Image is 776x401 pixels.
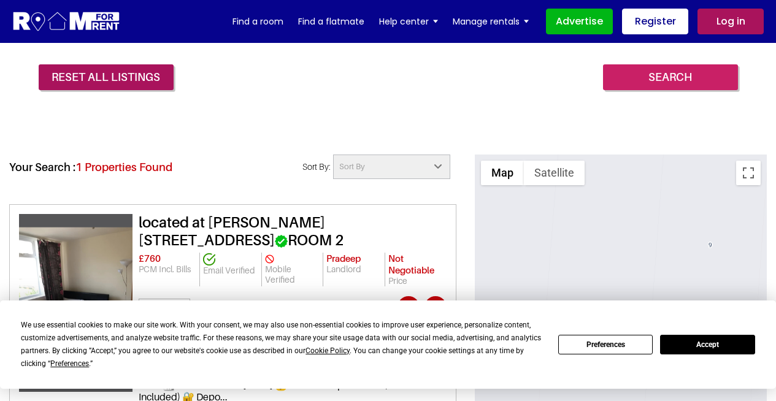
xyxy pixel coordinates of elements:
[603,64,738,90] input: Search
[232,12,283,31] a: Find a room
[9,155,172,174] h4: Your Search :
[305,346,350,355] span: Cookie Policy
[139,299,190,316] span: Standard
[388,253,434,275] span: Not Negotiable
[379,12,438,31] a: Help center
[139,214,447,250] h3: located at [PERSON_NAME][STREET_ADDRESS] ROOM 2
[524,161,585,185] button: Show satellite imagery
[558,335,653,354] button: Preferences
[39,64,174,90] a: reset all listings
[50,359,89,368] span: Preferences
[19,227,133,379] img: Photo 1 of common area located at Stafford Cl, London NW6 5TW, UK located at 1 Stafford Cl, Londo...
[481,161,524,185] button: Show street map
[660,335,755,354] button: Accept
[326,264,381,275] p: Landlord
[326,253,361,264] span: Pradeep
[736,161,761,185] button: Toggle fullscreen view
[139,264,196,275] p: PCM Incl. Bills
[546,9,613,34] a: Advertise
[139,253,161,264] span: £760
[12,10,121,33] img: Logo for Room for Rent, featuring a welcoming design with a house icon and modern typography
[203,253,215,265] img: card-verified
[622,9,688,34] a: Register
[294,160,333,173] label: Sort By:
[265,254,274,264] img: card-verified
[203,265,258,276] p: Email Verified
[388,276,444,286] p: Price
[75,161,172,174] span: 1 Properties Found
[298,12,364,31] a: Find a flatmate
[697,9,764,34] a: Log in
[21,319,544,370] div: We use essential cookies to make our site work. With your consent, we may also use non-essential ...
[275,235,288,248] img: correct
[453,12,529,31] a: Manage rentals
[265,264,320,285] p: Mobile Verified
